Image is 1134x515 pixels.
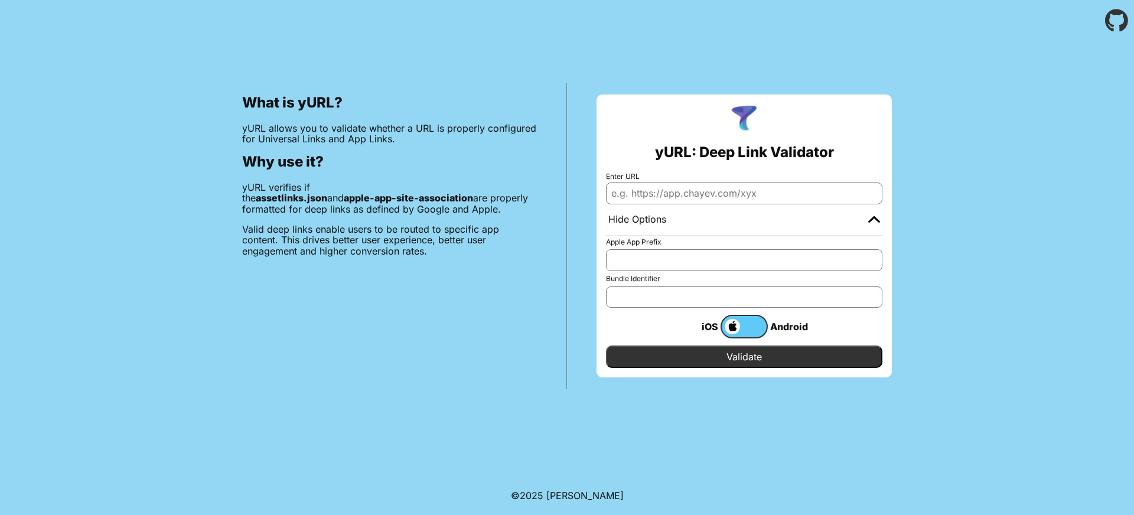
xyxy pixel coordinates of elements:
h2: Why use it? [242,154,537,170]
label: Bundle Identifier [606,275,882,283]
label: Enter URL [606,172,882,181]
label: Apple App Prefix [606,238,882,246]
img: yURL Logo [729,104,760,135]
p: yURL allows you to validate whether a URL is properly configured for Universal Links and App Links. [242,123,537,145]
input: Validate [606,345,882,368]
h2: What is yURL? [242,94,537,111]
div: iOS [673,319,721,334]
p: yURL verifies if the and are properly formatted for deep links as defined by Google and Apple. [242,182,537,214]
footer: © [511,476,624,515]
img: chevron [868,216,880,223]
p: Valid deep links enable users to be routed to specific app content. This drives better user exper... [242,224,537,256]
b: apple-app-site-association [344,192,473,204]
input: e.g. https://app.chayev.com/xyx [606,182,882,204]
span: 2025 [520,490,543,501]
a: Michael Ibragimchayev's Personal Site [546,490,624,501]
div: Android [768,319,815,334]
h2: yURL: Deep Link Validator [655,144,834,161]
b: assetlinks.json [256,192,327,204]
div: Hide Options [608,214,666,226]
